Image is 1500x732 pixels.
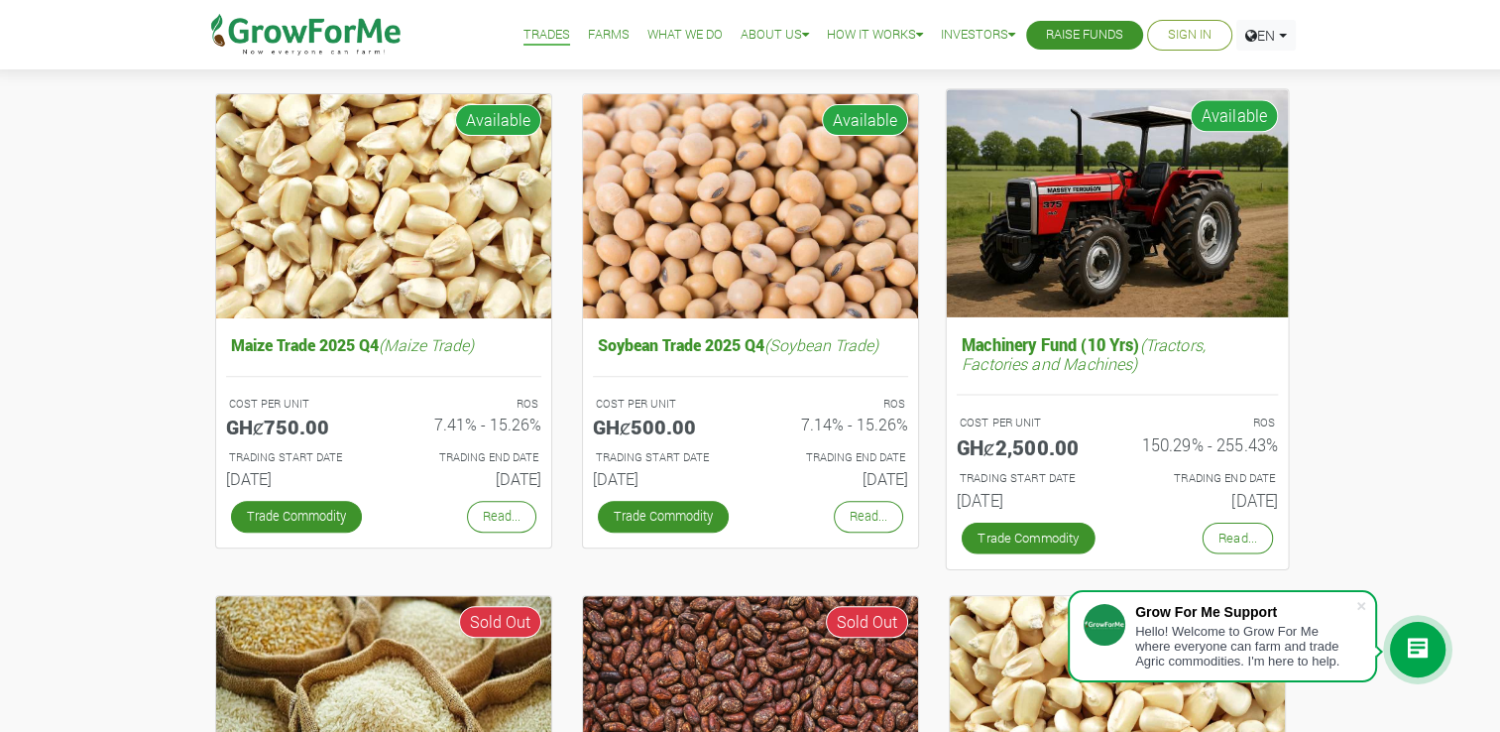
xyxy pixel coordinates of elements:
a: Trades [523,25,570,46]
h6: [DATE] [593,469,736,488]
p: ROS [768,396,905,413]
img: growforme image [946,89,1288,317]
a: What We Do [647,25,723,46]
h6: 7.14% - 15.26% [765,415,908,433]
div: Grow For Me Support [1135,604,1355,620]
a: About Us [741,25,809,46]
span: Sold Out [826,606,908,638]
i: (Maize Trade) [379,334,474,355]
h6: 7.41% - 15.26% [399,415,541,433]
h6: [DATE] [765,469,908,488]
h6: [DATE] [956,490,1101,510]
a: Sign In [1168,25,1212,46]
p: COST PER UNIT [596,396,733,413]
p: Estimated Trading End Date [1135,470,1275,487]
h5: Machinery Fund (10 Yrs) [956,329,1277,378]
div: Hello! Welcome to Grow For Me where everyone can farm and trade Agric commodities. I'm here to help. [1135,624,1355,669]
i: (Tractors, Factories and Machines) [961,333,1205,374]
h5: Soybean Trade 2025 Q4 [593,330,908,359]
h6: [DATE] [399,469,541,488]
a: Trade Commodity [598,501,729,532]
p: COST PER UNIT [959,415,1098,431]
h5: Maize Trade 2025 Q4 [226,330,541,359]
h5: GHȼ750.00 [226,415,369,438]
h6: [DATE] [226,469,369,488]
a: Trade Commodity [231,501,362,532]
a: Soybean Trade 2025 Q4(Soybean Trade) COST PER UNIT GHȼ500.00 ROS 7.14% - 15.26% TRADING START DAT... [593,330,908,496]
img: growforme image [583,94,918,319]
p: Estimated Trading End Date [768,449,905,466]
p: Estimated Trading Start Date [959,470,1098,487]
a: EN [1236,20,1296,51]
span: Available [455,104,541,136]
span: Available [1190,99,1278,132]
p: Estimated Trading Start Date [596,449,733,466]
span: Sold Out [459,606,541,638]
p: Estimated Trading Start Date [229,449,366,466]
a: Raise Funds [1046,25,1123,46]
h5: GHȼ500.00 [593,415,736,438]
a: Read... [1202,523,1272,554]
p: COST PER UNIT [229,396,366,413]
h6: [DATE] [1132,490,1278,510]
a: Maize Trade 2025 Q4(Maize Trade) COST PER UNIT GHȼ750.00 ROS 7.41% - 15.26% TRADING START DATE [D... [226,330,541,496]
a: Machinery Fund (10 Yrs)(Tractors, Factories and Machines) COST PER UNIT GHȼ2,500.00 ROS 150.29% -... [956,329,1277,518]
i: (Soybean Trade) [764,334,878,355]
a: Investors [941,25,1015,46]
p: ROS [1135,415,1275,431]
a: Farms [588,25,630,46]
a: How it Works [827,25,923,46]
p: ROS [402,396,538,413]
p: Estimated Trading End Date [402,449,538,466]
a: Trade Commodity [961,523,1095,554]
h6: 150.29% - 255.43% [1132,434,1278,454]
a: Read... [834,501,903,532]
span: Available [822,104,908,136]
img: growforme image [216,94,551,319]
h5: GHȼ2,500.00 [956,434,1101,458]
a: Read... [467,501,536,532]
